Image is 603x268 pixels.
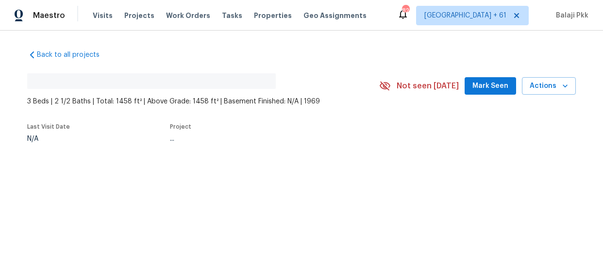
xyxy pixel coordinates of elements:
button: Mark Seen [465,77,516,95]
div: 826 [402,6,409,16]
span: 3 Beds | 2 1/2 Baths | Total: 1458 ft² | Above Grade: 1458 ft² | Basement Finished: N/A | 1969 [27,97,379,106]
span: Visits [93,11,113,20]
span: Last Visit Date [27,124,70,130]
div: N/A [27,135,70,142]
span: Projects [124,11,154,20]
span: Properties [254,11,292,20]
span: Tasks [222,12,242,19]
span: Project [170,124,191,130]
span: Geo Assignments [303,11,367,20]
span: Work Orders [166,11,210,20]
button: Actions [522,77,576,95]
span: Mark Seen [472,80,508,92]
span: Balaji Pkk [552,11,588,20]
span: Maestro [33,11,65,20]
span: Not seen [DATE] [397,81,459,91]
div: ... [170,135,356,142]
a: Back to all projects [27,50,120,60]
span: Actions [530,80,568,92]
span: [GEOGRAPHIC_DATA] + 61 [424,11,506,20]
